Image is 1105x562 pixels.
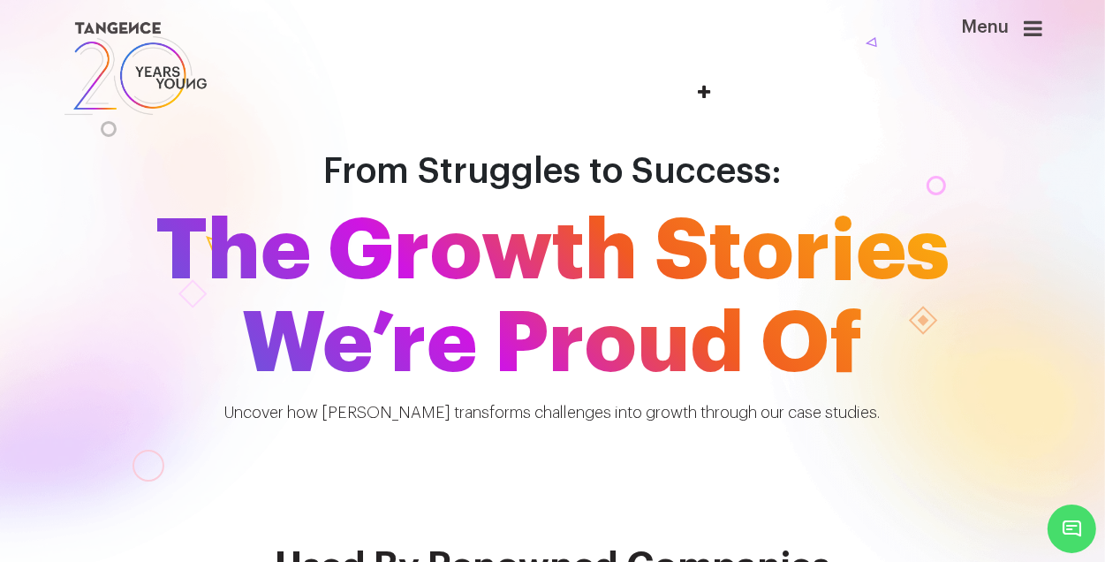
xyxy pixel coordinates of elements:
[49,205,1056,391] span: The Growth Stories We’re Proud Of
[323,154,782,189] span: From Struggles to Success:
[1048,505,1096,553] span: Chat Widget
[63,18,209,119] img: logo SVG
[183,401,923,425] p: Uncover how [PERSON_NAME] transforms challenges into growth through our case studies.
